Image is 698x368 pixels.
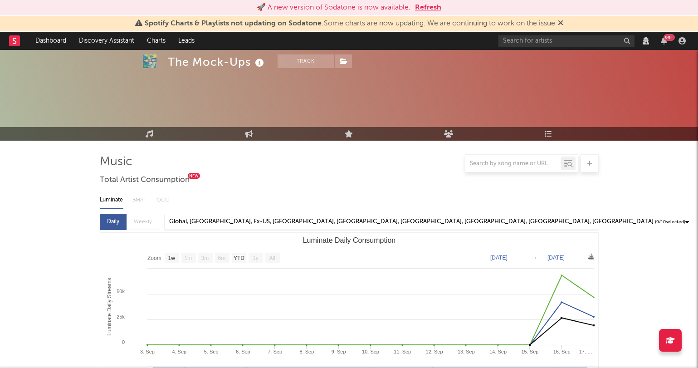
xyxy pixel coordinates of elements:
text: 12. Sep [425,349,443,354]
text: 7. Sep [268,349,282,354]
button: Refresh [415,2,441,13]
text: 15. Sep [521,349,538,354]
div: Luminate [100,192,123,208]
span: : Some charts are now updating. We are continuing to work on the issue [145,20,555,27]
a: Charts [141,32,172,50]
text: 1m [184,255,192,261]
text: 10. Sep [362,349,379,354]
text: Luminate Daily Streams [106,278,112,335]
input: Search by song name or URL [465,160,561,167]
button: Track [278,54,334,68]
div: 🚀 A new version of Sodatone is now available. [257,2,410,13]
text: 1y [253,255,259,261]
button: 99+ [661,37,667,44]
text: 17. … [579,349,592,354]
span: Total Artist Consumption [100,175,190,186]
a: Discovery Assistant [73,32,141,50]
text: 0 [122,339,124,345]
text: Zoom [147,255,161,261]
div: New [188,173,200,179]
text: → [532,255,537,261]
div: 99 + [664,34,675,41]
text: 16. Sep [553,349,570,354]
span: ( 9 / 10 selected) [655,216,685,227]
text: 5. Sep [204,349,218,354]
text: 6. Sep [235,349,250,354]
a: Dashboard [29,32,73,50]
text: 4. Sep [172,349,186,354]
text: 1w [168,255,175,261]
text: 25k [117,314,125,319]
text: Luminate Daily Consumption [303,236,395,244]
a: Leads [172,32,201,50]
text: 6m [218,255,225,261]
text: 11. Sep [394,349,411,354]
text: 8. Sep [299,349,314,354]
text: 9. Sep [331,349,346,354]
div: Daily [100,214,127,230]
text: 14. Sep [489,349,507,354]
text: [DATE] [547,255,565,261]
div: Global, [GEOGRAPHIC_DATA], Ex-US, [GEOGRAPHIC_DATA], [GEOGRAPHIC_DATA], [GEOGRAPHIC_DATA], [GEOGR... [169,216,654,227]
text: 13. Sep [457,349,474,354]
text: 50k [117,289,125,294]
text: [DATE] [490,255,508,261]
text: All [269,255,275,261]
span: Spotify Charts & Playlists not updating on Sodatone [145,20,322,27]
span: Dismiss [558,20,563,27]
text: 3m [201,255,209,261]
text: YTD [233,255,244,261]
input: Search for artists [498,35,635,47]
div: The Mock-Ups [168,54,266,69]
text: 3. Sep [140,349,155,354]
